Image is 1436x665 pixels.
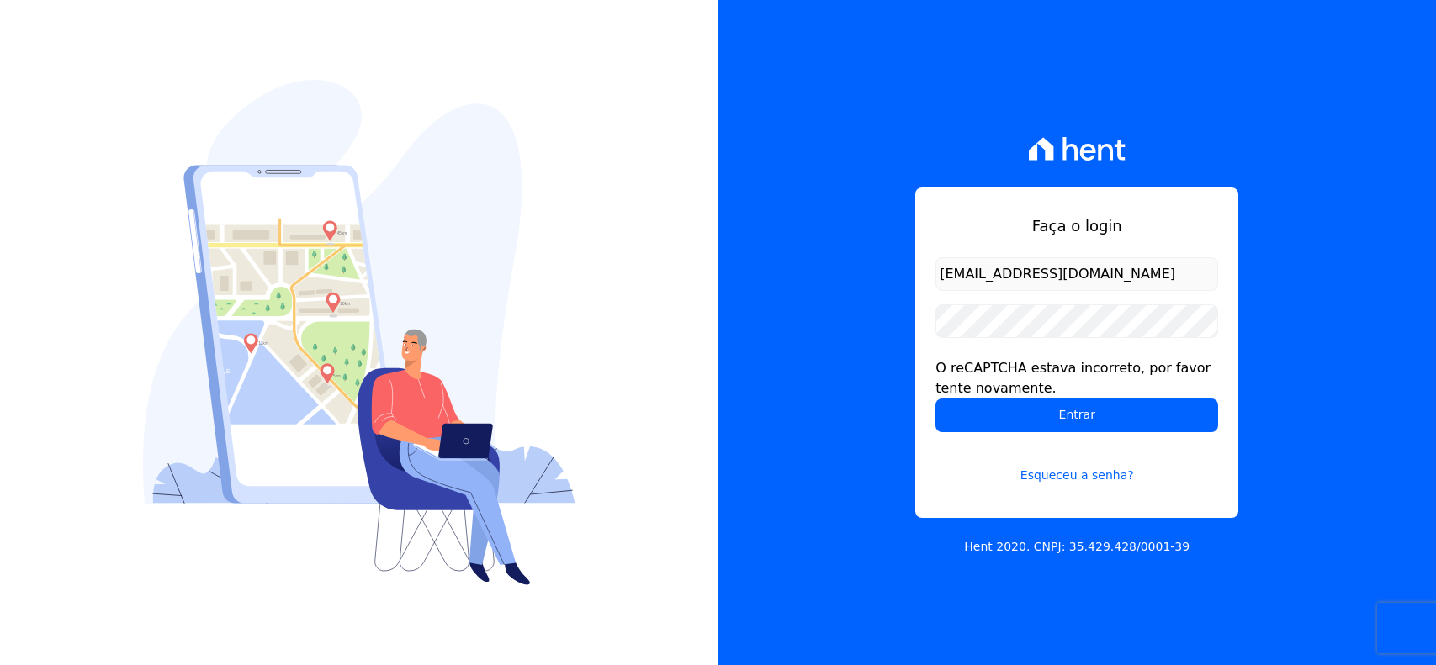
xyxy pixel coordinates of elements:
input: Entrar [935,398,1218,432]
h1: Faça o login [935,214,1218,237]
div: O reCAPTCHA estava incorreto, por favor tente novamente. [935,358,1218,398]
img: Login [143,80,575,585]
p: Hent 2020. CNPJ: 35.429.428/0001-39 [964,538,1190,556]
input: Email [935,257,1218,291]
a: Esqueceu a senha? [935,446,1218,484]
